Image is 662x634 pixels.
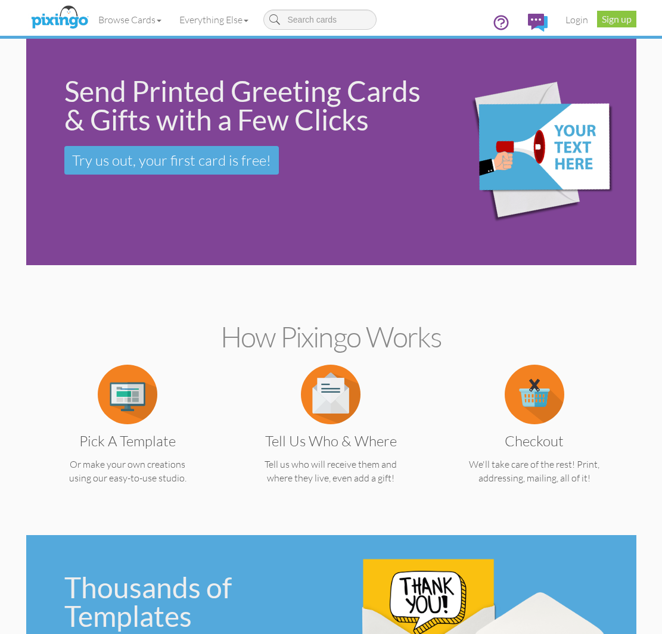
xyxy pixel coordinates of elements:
[263,10,377,30] input: Search cards
[170,5,257,35] a: Everything Else
[72,151,271,169] span: Try us out, your first card is free!
[247,387,414,485] a: Tell us Who & Where Tell us who will receive them and where they live, even add a gift!
[64,573,322,630] div: Thousands of Templates
[505,365,564,424] img: item.alt
[256,433,405,449] h3: Tell us Who & Where
[301,365,360,424] img: item.alt
[451,387,618,485] a: Checkout We'll take care of the rest! Print, addressing, mailing, all of it!
[247,458,414,485] p: Tell us who will receive them and where they live, even add a gift!
[44,458,211,485] p: Or make your own creations using our easy-to-use studio.
[440,66,632,239] img: eb544e90-0942-4412-bfe0-c610d3f4da7c.png
[89,5,170,35] a: Browse Cards
[98,365,157,424] img: item.alt
[28,3,91,33] img: pixingo logo
[64,77,424,134] div: Send Printed Greeting Cards & Gifts with a Few Clicks
[557,5,597,35] a: Login
[53,433,202,449] h3: Pick a Template
[64,146,279,175] a: Try us out, your first card is free!
[597,11,636,27] a: Sign up
[44,387,211,485] a: Pick a Template Or make your own creations using our easy-to-use studio.
[528,14,548,32] img: comments.svg
[47,321,616,353] h2: How Pixingo works
[460,433,609,449] h3: Checkout
[451,458,618,485] p: We'll take care of the rest! Print, addressing, mailing, all of it!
